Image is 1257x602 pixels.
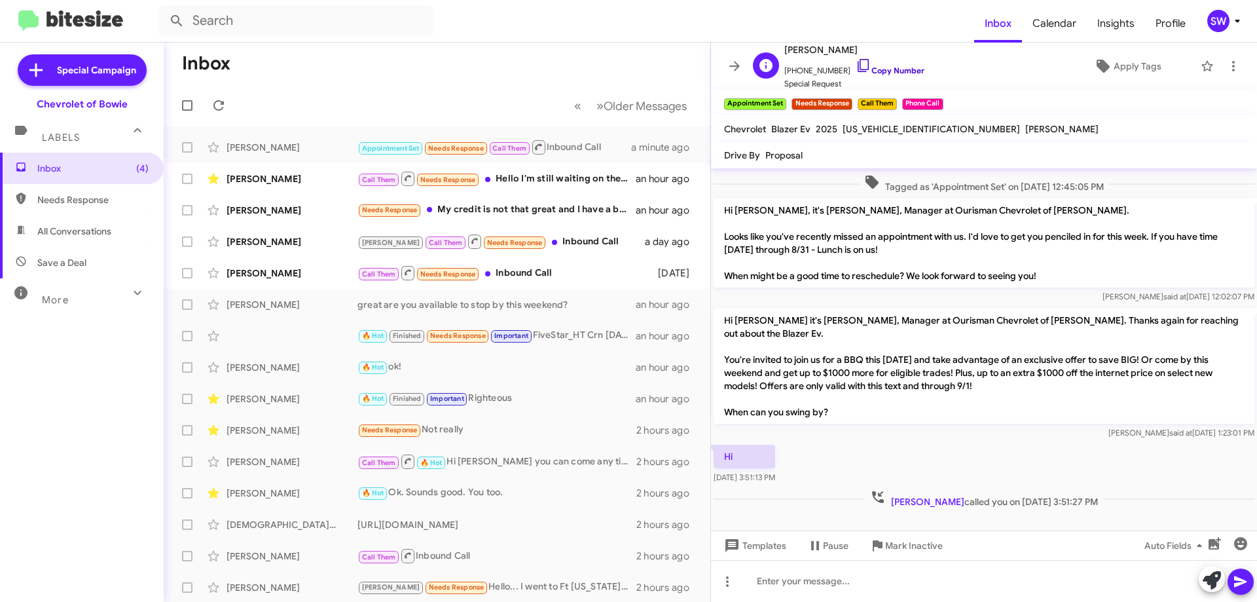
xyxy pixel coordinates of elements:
[362,206,418,214] span: Needs Response
[856,66,924,75] a: Copy Number
[724,123,766,135] span: Chevrolet
[714,445,775,468] p: Hi
[1145,5,1196,43] a: Profile
[136,162,149,175] span: (4)
[1022,5,1087,43] span: Calendar
[227,550,357,563] div: [PERSON_NAME]
[357,298,636,311] div: great are you available to stop by this weekend?
[227,518,357,531] div: [DEMOGRAPHIC_DATA][PERSON_NAME]
[357,485,636,500] div: Ok. Sounds good. You too.
[816,123,837,135] span: 2025
[1196,10,1243,32] button: SW
[784,58,924,77] span: [PHONE_NUMBER]
[487,238,543,247] span: Needs Response
[393,394,422,403] span: Finished
[357,139,631,155] div: Inbound Call
[420,270,476,278] span: Needs Response
[631,141,700,154] div: a minute ago
[42,294,69,306] span: More
[227,581,357,594] div: [PERSON_NAME]
[566,92,589,119] button: Previous
[428,144,484,153] span: Needs Response
[797,534,859,557] button: Pause
[1087,5,1145,43] span: Insights
[227,267,357,280] div: [PERSON_NAME]
[1114,54,1161,78] span: Apply Tags
[227,392,357,405] div: [PERSON_NAME]
[429,583,484,592] span: Needs Response
[357,453,636,470] div: Hi [PERSON_NAME] you can come any time- i was off [DATE] sorry
[567,92,695,119] nav: Page navigation example
[362,459,396,467] span: Call Them
[357,328,636,343] div: FiveStar_HT Crn [DATE] $3.7 +4.0 Crn [DATE] $3.7 +4.0 Bns [DATE] $9.73 +0.5 Bns [DATE] $9.68 +0.5
[357,265,651,281] div: Inbound Call
[362,176,396,184] span: Call Them
[1025,123,1099,135] span: [PERSON_NAME]
[420,176,476,184] span: Needs Response
[357,360,636,375] div: ok!
[885,534,943,557] span: Mark Inactive
[784,42,924,58] span: [PERSON_NAME]
[362,553,396,561] span: Call Them
[1060,54,1194,78] button: Apply Tags
[362,583,420,592] span: [PERSON_NAME]
[362,489,384,497] span: 🔥 Hot
[714,198,1254,288] p: Hi [PERSON_NAME], it's [PERSON_NAME], Manager at Ourisman Chevrolet of [PERSON_NAME]. Looks like ...
[362,238,420,247] span: [PERSON_NAME]
[1144,534,1207,557] span: Auto Fields
[792,98,852,110] small: Needs Response
[724,149,760,161] span: Drive By
[636,550,700,563] div: 2 hours ago
[711,534,797,557] button: Templates
[362,270,396,278] span: Call Them
[362,331,384,340] span: 🔥 Hot
[362,144,420,153] span: Appointment Set
[158,5,433,37] input: Search
[651,267,700,280] div: [DATE]
[492,144,526,153] span: Call Them
[636,329,700,343] div: an hour ago
[784,77,924,90] span: Special Request
[645,235,700,248] div: a day ago
[771,123,811,135] span: Blazer Ev
[227,172,357,185] div: [PERSON_NAME]
[714,472,775,482] span: [DATE] 3:51:13 PM
[393,331,422,340] span: Finished
[724,98,786,110] small: Appointment Set
[859,174,1109,193] span: Tagged as 'Appointment Set' on [DATE] 12:45:05 PM
[636,518,700,531] div: 2 hours ago
[362,363,384,371] span: 🔥 Hot
[1163,292,1186,301] span: said at
[636,298,700,311] div: an hour ago
[1169,428,1192,438] span: said at
[362,426,418,434] span: Needs Response
[430,394,464,403] span: Important
[974,5,1022,43] span: Inbox
[57,64,136,77] span: Special Campaign
[357,233,645,250] div: Inbound Call
[357,391,636,406] div: Righteous
[227,487,357,500] div: [PERSON_NAME]
[227,361,357,374] div: [PERSON_NAME]
[636,361,700,374] div: an hour ago
[891,496,964,508] span: [PERSON_NAME]
[714,309,1254,424] p: Hi [PERSON_NAME] it's [PERSON_NAME], Manager at Ourisman Chevrolet of [PERSON_NAME]. Thanks again...
[429,238,463,247] span: Call Them
[636,455,700,468] div: 2 hours ago
[636,392,700,405] div: an hour ago
[589,92,695,119] button: Next
[357,580,636,595] div: Hello... I went to Ft [US_STATE] Chevy and couldn't get financing with $1000 dollars down
[843,123,1020,135] span: [US_VEHICLE_IDENTIFICATION_NUMBER]
[420,459,443,467] span: 🔥 Hot
[636,172,700,185] div: an hour ago
[227,141,357,154] div: [PERSON_NAME]
[357,518,636,531] div: [URL][DOMAIN_NAME]
[227,455,357,468] div: [PERSON_NAME]
[357,202,636,217] div: My credit is not that great and I have a big down payment.
[227,424,357,437] div: [PERSON_NAME]
[37,162,149,175] span: Inbox
[37,193,149,206] span: Needs Response
[42,132,80,143] span: Labels
[227,204,357,217] div: [PERSON_NAME]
